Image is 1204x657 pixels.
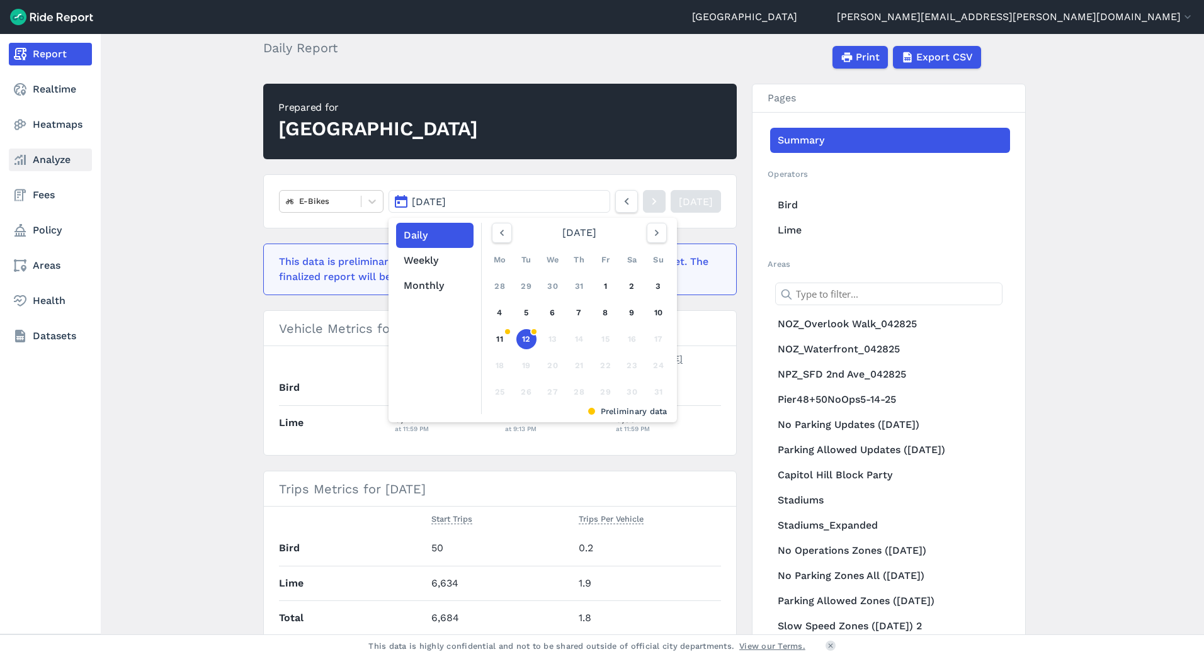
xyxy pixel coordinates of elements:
a: Datasets [9,325,92,347]
div: 21 [569,356,589,376]
div: 77 [505,412,606,434]
a: 12 [516,329,537,349]
span: Print [856,50,880,65]
a: 4 [490,303,510,323]
td: 6,634 [426,566,574,600]
div: 24 [649,356,669,376]
a: Policy [9,219,92,242]
a: [DATE] [671,190,721,213]
h3: Vehicle Metrics for [DATE] [264,311,736,346]
a: Bird [770,193,1010,218]
a: 31 [569,276,589,296]
a: Summary [770,128,1010,153]
span: Export CSV [916,50,973,65]
a: Lime [770,218,1010,243]
a: Stadiums_Expanded [770,513,1010,538]
span: Start Trips [431,512,472,524]
h2: Daily Report [263,38,345,57]
a: Health [9,289,92,312]
th: Bird [279,371,390,405]
div: [GEOGRAPHIC_DATA] [278,115,478,143]
span: [DATE] [412,196,446,208]
td: 6,684 [426,600,574,635]
h3: Trips Metrics for [DATE] [264,471,736,507]
a: 9 [622,303,642,323]
div: 13 [543,329,563,349]
td: 1.9 [574,566,721,600]
div: 3,552 [616,412,722,434]
div: 27 [543,382,563,402]
a: Parking Allowed Zones ([DATE]) [770,588,1010,614]
div: 26 [516,382,537,402]
a: 11 [490,329,510,349]
a: Slow Speed Zones ([DATE]) 2 [770,614,1010,639]
td: 50 [426,531,574,566]
div: 17 [649,329,669,349]
a: 8 [596,303,616,323]
div: 14 [569,329,589,349]
div: Tu [516,250,537,270]
div: Mo [490,250,510,270]
a: 6 [543,303,563,323]
div: This data is preliminary and may be missing events that haven't been reported yet. The finalized ... [279,254,713,284]
div: 22 [596,356,616,376]
button: [PERSON_NAME][EMAIL_ADDRESS][PERSON_NAME][DOMAIN_NAME] [837,9,1194,25]
button: Daily [396,223,474,248]
a: 29 [516,276,537,296]
div: Sa [622,250,642,270]
a: 28 [490,276,510,296]
a: Areas [9,254,92,277]
div: Su [649,250,669,270]
img: Ride Report [10,9,93,25]
div: 16 [622,329,642,349]
a: No Parking Updates ([DATE]) [770,412,1010,437]
a: Stadiums [770,488,1010,513]
td: 1.8 [574,600,721,635]
a: [GEOGRAPHIC_DATA] [692,9,797,25]
a: Heatmaps [9,113,92,136]
button: Monthly [396,273,474,298]
div: 29 [596,382,616,402]
a: Report [9,43,92,65]
button: Start Trips [431,512,472,527]
a: 2 [622,276,642,296]
div: at 9:13 PM [505,423,606,434]
a: NPZ_SFD 2nd Ave_042825 [770,362,1010,387]
th: Lime [279,566,426,600]
th: Lime [279,405,390,440]
div: 18 [490,356,510,376]
div: 19 [516,356,537,376]
a: 10 [649,303,669,323]
div: [DATE] [487,223,672,243]
button: Export CSV [893,46,981,69]
div: Prepared for [278,100,478,115]
a: 30 [543,276,563,296]
div: 25 [490,382,510,402]
div: 3,494 [395,412,496,434]
a: Realtime [9,78,92,101]
div: 15 [596,329,616,349]
div: 23 [622,356,642,376]
td: 0.2 [574,531,721,566]
button: [DATE] [389,190,610,213]
h2: Areas [768,258,1010,270]
div: We [543,250,563,270]
span: Trips Per Vehicle [579,512,644,524]
a: No Parking Zones All ([DATE]) [770,563,1010,588]
a: Analyze [9,149,92,171]
div: at 11:59 PM [395,423,496,434]
a: 7 [569,303,589,323]
a: NOZ_Overlook Walk_042825 [770,312,1010,337]
a: 3 [649,276,669,296]
button: Weekly [396,248,474,273]
a: Pier48+50NoOps5-14-25 [770,387,1010,412]
button: Trips Per Vehicle [579,512,644,527]
a: Fees [9,184,92,206]
div: 20 [543,356,563,376]
div: at 11:59 PM [616,423,722,434]
a: Parking Allowed Updates ([DATE]) [770,437,1010,463]
div: Preliminary data [491,405,667,417]
a: No Operations Zones ([DATE]) [770,538,1010,563]
th: Bird [279,531,426,566]
div: 28 [569,382,589,402]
